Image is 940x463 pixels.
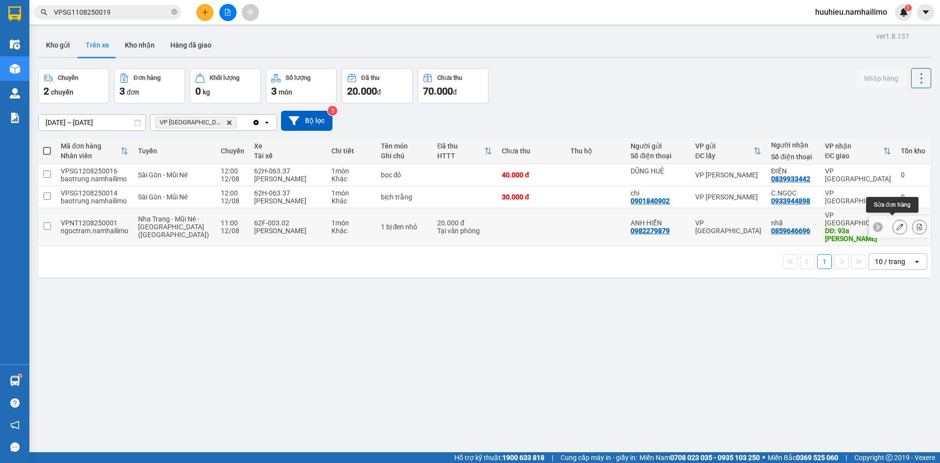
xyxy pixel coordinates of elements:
[247,9,254,16] span: aim
[771,167,815,175] div: ĐIỀN
[901,193,925,201] div: 0
[796,454,838,462] strong: 0369 525 060
[254,197,322,205] div: [PERSON_NAME]
[94,32,193,44] div: CHỊ [PERSON_NAME]
[771,227,810,235] div: 0859646696
[437,219,492,227] div: 20.000 đ
[221,227,244,235] div: 12/08
[10,113,20,123] img: solution-icon
[825,167,891,183] div: VP [GEOGRAPHIC_DATA]
[631,167,685,175] div: DŨNG HUỆ
[94,44,193,57] div: 0909415277
[8,44,87,57] div: 0906300204
[437,227,492,235] div: Tại văn phòng
[328,106,337,116] sup: 3
[221,167,244,175] div: 12:00
[58,74,78,81] div: Chuyến
[138,147,211,155] div: Tuyến
[117,33,163,57] button: Kho nhận
[10,420,20,430] span: notification
[454,452,544,463] span: Hỗ trợ kỹ thuật:
[10,398,20,408] span: question-circle
[8,32,87,44] div: DIỆP TRÀ
[202,9,209,16] span: plus
[254,227,322,235] div: [PERSON_NAME]
[38,33,78,57] button: Kho gửi
[331,197,371,205] div: Khác
[331,175,371,183] div: Khác
[94,9,117,20] span: Nhận:
[695,219,761,235] div: VP [GEOGRAPHIC_DATA]
[266,68,337,103] button: Số lượng3món
[10,88,20,98] img: warehouse-icon
[331,219,371,227] div: 1 món
[39,115,145,130] input: Select a date range.
[155,117,236,128] span: VP chợ Mũi Né, close by backspace
[61,219,128,227] div: VPNT1208250001
[453,88,457,96] span: đ
[690,138,766,164] th: Toggle SortBy
[10,442,20,452] span: message
[56,138,133,164] th: Toggle SortBy
[242,4,259,21] button: aim
[771,153,815,161] div: Số điện thoại
[695,142,753,150] div: VP gửi
[226,120,232,125] svg: Delete
[361,74,379,81] div: Đã thu
[670,454,760,462] strong: 0708 023 035 - 0935 103 250
[631,189,685,197] div: chi
[906,4,910,11] span: 1
[771,197,810,205] div: 0933944898
[866,197,918,213] div: Sửa đơn hàng
[570,147,621,155] div: Thu hộ
[94,57,185,92] span: 72 HUỲNH THÚC KHÁNG
[502,193,561,201] div: 30.000 đ
[825,227,891,243] div: DĐ: 93a Nguyễn Đình Chiểu
[825,142,883,150] div: VP nhận
[631,152,685,160] div: Số điện thoại
[825,152,883,160] div: ĐC giao
[263,119,271,126] svg: open
[631,227,670,235] div: 0982279879
[61,197,128,205] div: baotrung.namhailimo
[78,33,117,57] button: Trên xe
[8,8,87,32] div: VP [PERSON_NAME]
[331,147,371,155] div: Chi tiết
[127,88,139,96] span: đơn
[195,85,201,97] span: 0
[221,219,244,227] div: 11:00
[331,167,371,175] div: 1 món
[238,118,239,127] input: Selected VP chợ Mũi Né.
[8,9,23,20] span: Gửi:
[138,215,209,239] span: Nha Trang - Mũi Né - [GEOGRAPHIC_DATA] ([GEOGRAPHIC_DATA])
[119,85,125,97] span: 3
[342,68,413,103] button: Đã thu20.000đ
[771,141,815,149] div: Người nhận
[901,171,925,179] div: 0
[331,227,371,235] div: Khác
[10,39,20,49] img: warehouse-icon
[254,219,322,227] div: 62F-003.02
[768,452,838,463] span: Miền Bắc
[8,6,21,21] img: logo-vxr
[254,142,322,150] div: Xe
[825,211,891,227] div: VP [GEOGRAPHIC_DATA]
[285,74,310,81] div: Số lượng
[221,197,244,205] div: 12/08
[899,8,908,17] img: icon-new-feature
[771,219,815,227] div: nhã
[631,142,685,150] div: Người gửi
[196,4,213,21] button: plus
[762,456,765,460] span: ⚪️
[771,175,810,183] div: 0839933442
[631,219,685,227] div: ANH HIỂN
[221,175,244,183] div: 12/08
[432,138,497,164] th: Toggle SortBy
[138,171,188,179] span: Sài Gòn - Mũi Né
[10,376,20,386] img: warehouse-icon
[913,258,921,266] svg: open
[221,189,244,197] div: 12:00
[19,374,22,377] sup: 1
[252,119,260,126] svg: Clear all
[381,171,428,179] div: bọc đỏ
